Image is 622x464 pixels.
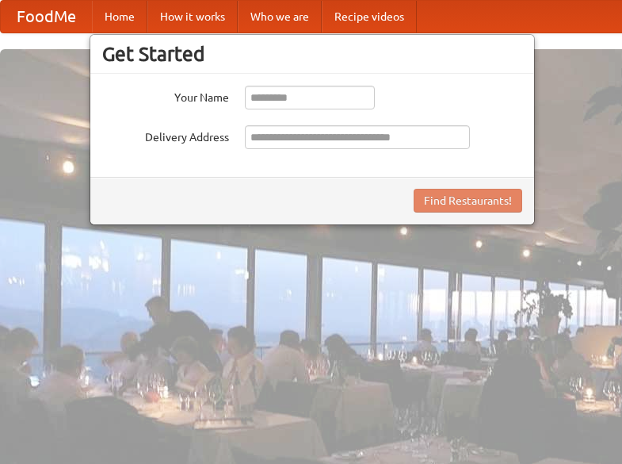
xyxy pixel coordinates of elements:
[147,1,238,33] a: How it works
[102,125,229,145] label: Delivery Address
[102,42,522,66] h3: Get Started
[414,189,522,213] button: Find Restaurants!
[322,1,417,33] a: Recipe videos
[1,1,92,33] a: FoodMe
[238,1,322,33] a: Who we are
[92,1,147,33] a: Home
[102,86,229,105] label: Your Name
